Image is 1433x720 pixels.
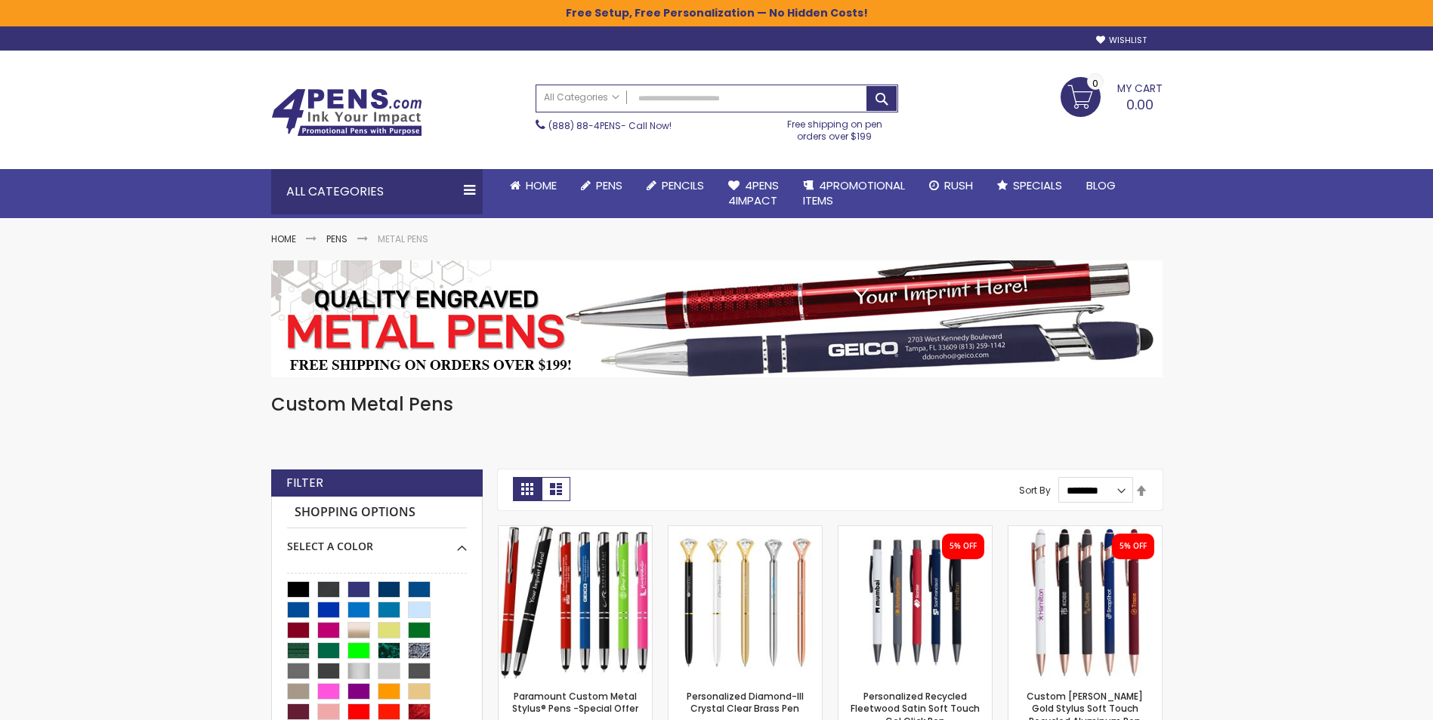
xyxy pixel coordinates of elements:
label: Sort By [1019,484,1051,497]
h1: Custom Metal Pens [271,392,1163,417]
span: Pencils [662,177,704,193]
span: 0.00 [1126,95,1154,114]
div: Select A Color [287,528,467,554]
a: Personalized Diamond-III Crystal Clear Brass Pen [669,525,822,538]
span: All Categories [544,91,619,103]
a: Personalized Recycled Fleetwood Satin Soft Touch Gel Click Pen [838,525,992,538]
strong: Grid [513,477,542,501]
a: Paramount Custom Metal Stylus® Pens -Special Offer [512,690,638,715]
a: Custom Lexi Rose Gold Stylus Soft Touch Recycled Aluminum Pen [1008,525,1162,538]
span: Home [526,177,557,193]
span: 0 [1092,76,1098,91]
div: 5% OFF [950,541,977,552]
a: Personalized Diamond-III Crystal Clear Brass Pen [687,690,804,715]
a: Pencils [635,169,716,202]
div: All Categories [271,169,483,214]
a: Paramount Custom Metal Stylus® Pens -Special Offer [499,525,652,538]
a: Pens [569,169,635,202]
img: Custom Lexi Rose Gold Stylus Soft Touch Recycled Aluminum Pen [1008,526,1162,679]
strong: Filter [286,475,323,491]
a: Blog [1074,169,1128,202]
span: Blog [1086,177,1116,193]
span: 4Pens 4impact [728,177,779,208]
span: Specials [1013,177,1062,193]
a: Rush [917,169,985,202]
strong: Metal Pens [378,232,428,245]
img: Paramount Custom Metal Stylus® Pens -Special Offer [499,526,652,679]
div: 5% OFF [1120,541,1147,552]
span: - Call Now! [548,119,672,132]
img: Personalized Recycled Fleetwood Satin Soft Touch Gel Click Pen [838,526,992,679]
img: 4Pens Custom Pens and Promotional Products [271,88,422,137]
a: 0.00 0 [1061,77,1163,115]
span: Pens [596,177,622,193]
div: Free shipping on pen orders over $199 [771,112,898,143]
a: (888) 88-4PENS [548,119,621,132]
a: 4Pens4impact [716,169,791,218]
img: Personalized Diamond-III Crystal Clear Brass Pen [669,526,822,679]
a: Pens [326,232,347,245]
a: Home [498,169,569,202]
span: 4PROMOTIONAL ITEMS [803,177,905,208]
span: Rush [944,177,973,193]
a: All Categories [536,85,627,110]
strong: Shopping Options [287,497,467,529]
a: Wishlist [1096,35,1147,46]
a: Specials [985,169,1074,202]
a: 4PROMOTIONALITEMS [791,169,917,218]
img: Metal Pens [271,260,1163,377]
a: Home [271,232,296,245]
